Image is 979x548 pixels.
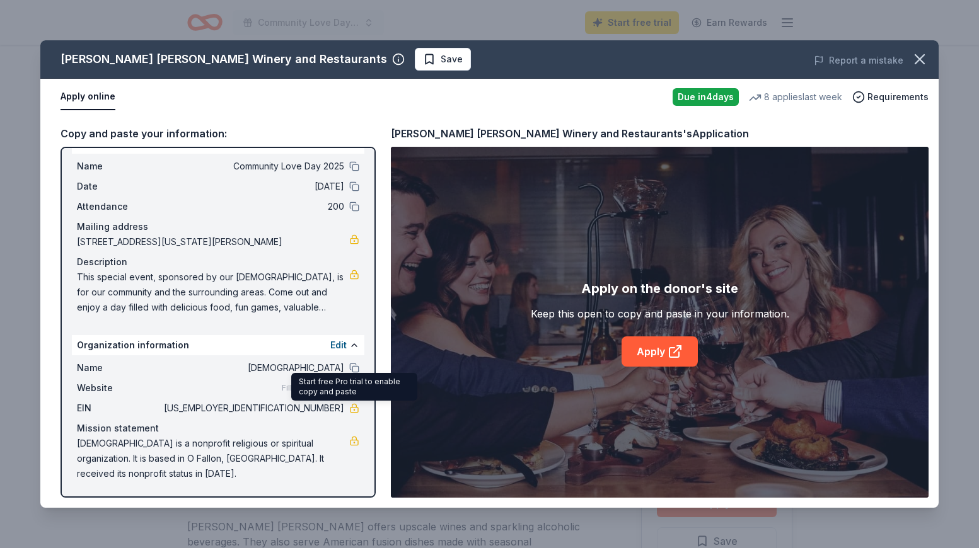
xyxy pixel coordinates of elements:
span: Community Love Day 2025 [161,159,344,174]
span: [STREET_ADDRESS][US_STATE][PERSON_NAME] [77,234,349,249]
span: Requirements [867,89,929,105]
span: [DEMOGRAPHIC_DATA] is a nonprofit religious or spiritual organization. It is based in O Fallon, [... [77,436,349,481]
div: Description [77,254,359,270]
span: Date [77,179,161,194]
div: Apply on the donor's site [581,278,738,299]
span: Save [441,52,463,67]
a: Apply [622,336,698,367]
button: Requirements [852,89,929,105]
div: Start free Pro trial to enable copy and paste [291,373,417,401]
span: Attendance [77,199,161,214]
div: Due in 4 days [673,88,739,106]
div: Keep this open to copy and paste in your information. [531,306,789,321]
div: 8 applies last week [749,89,842,105]
div: Mission statement [77,421,359,436]
span: 200 [161,199,344,214]
div: Copy and paste your information: [61,125,376,142]
button: Apply online [61,84,115,110]
span: Name [77,159,161,174]
span: Fill in using "Edit" [282,383,344,393]
button: Report a mistake [814,53,903,68]
button: Edit [330,338,347,353]
button: Save [415,48,471,71]
div: Organization information [72,335,364,355]
span: Website [77,380,161,396]
span: Name [77,360,161,375]
div: [PERSON_NAME] [PERSON_NAME] Winery and Restaurants [61,49,387,69]
div: Mailing address [77,219,359,234]
div: [PERSON_NAME] [PERSON_NAME] Winery and Restaurants's Application [391,125,749,142]
span: [DATE] [161,179,344,194]
span: EIN [77,401,161,416]
span: [US_EMPLOYER_IDENTIFICATION_NUMBER] [161,401,344,416]
span: This special event, sponsored by our [DEMOGRAPHIC_DATA], is for our community and the surrounding... [77,270,349,315]
span: [DEMOGRAPHIC_DATA] [161,360,344,375]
